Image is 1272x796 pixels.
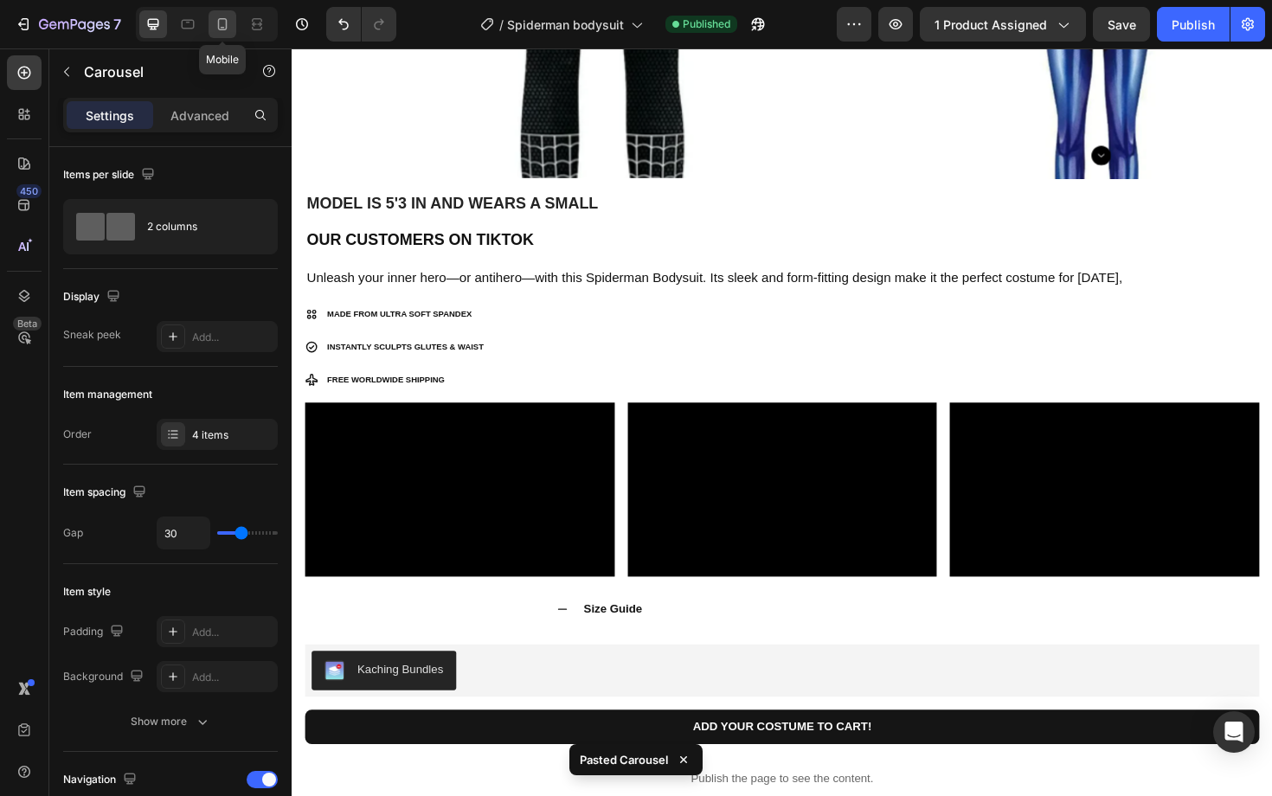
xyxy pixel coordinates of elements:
div: Sneak peek [63,327,121,343]
p: MODEL IS 5'3 IN AND WEARS A SMALL [16,154,1023,176]
p: Unleash your inner hero—or antihero—with this Spiderman Bodysuit. Its sleek and form-fitting desi... [16,231,1023,256]
div: ADD YOUR COSTUME TO CART! [425,708,614,729]
div: Add... [192,330,273,345]
p: FREE WORLDWIDE SHIPPING [37,343,203,359]
p: Size Guide [309,583,371,605]
div: Add... [192,670,273,685]
button: ADD YOUR COSTUME TO CART! [14,701,1025,736]
button: Save [1093,7,1150,42]
span: Published [683,16,730,32]
div: 450 [16,184,42,198]
div: Publish [1172,16,1215,34]
div: Item style [63,584,111,600]
span: 1 product assigned [935,16,1047,34]
span: / [499,16,504,34]
input: Auto [157,517,209,549]
div: Navigation [63,768,140,792]
video: Video [697,376,1025,560]
div: Item spacing [63,481,150,504]
p: Pasted Carousel [580,751,668,768]
div: Item management [63,387,152,402]
button: 1 product assigned [920,7,1086,42]
div: 2 columns [147,207,253,247]
div: Show more [131,713,211,730]
div: Open Intercom Messenger [1213,711,1255,753]
div: Background [63,665,147,689]
div: Display [63,286,124,309]
p: Settings [86,106,134,125]
button: Publish [1157,7,1230,42]
iframe: Design area [292,48,1272,796]
button: Carousel Next Arrow [847,104,868,125]
div: Undo/Redo [326,7,396,42]
div: Items per slide [63,164,158,187]
p: Carousel [84,61,231,82]
div: Add... [192,625,273,640]
div: Kaching Bundles [69,649,160,667]
div: Beta [13,317,42,331]
span: Save [1108,17,1136,32]
button: 7 [7,7,129,42]
p: MADE FROM ULTRA SOFT SPANDEX [37,274,203,290]
p: OUR CUSTOMERS ON TIKTOK [16,193,1023,215]
div: 4 items [192,427,273,443]
p: Publish the page to see the content. [14,765,1025,783]
button: Show more [63,706,278,737]
p: Advanced [170,106,229,125]
div: Gap [63,525,83,541]
div: Padding [63,620,127,644]
span: Spiderman bodysuit [507,16,624,34]
video: Video [356,376,684,560]
video: Video [14,376,342,560]
img: KachingBundles.png [35,649,55,670]
p: 7 [113,14,121,35]
p: INSTANTLY SCULPTS GLUTES & WAIST [37,309,203,324]
div: Order [63,427,92,442]
button: Kaching Bundles [21,639,174,680]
